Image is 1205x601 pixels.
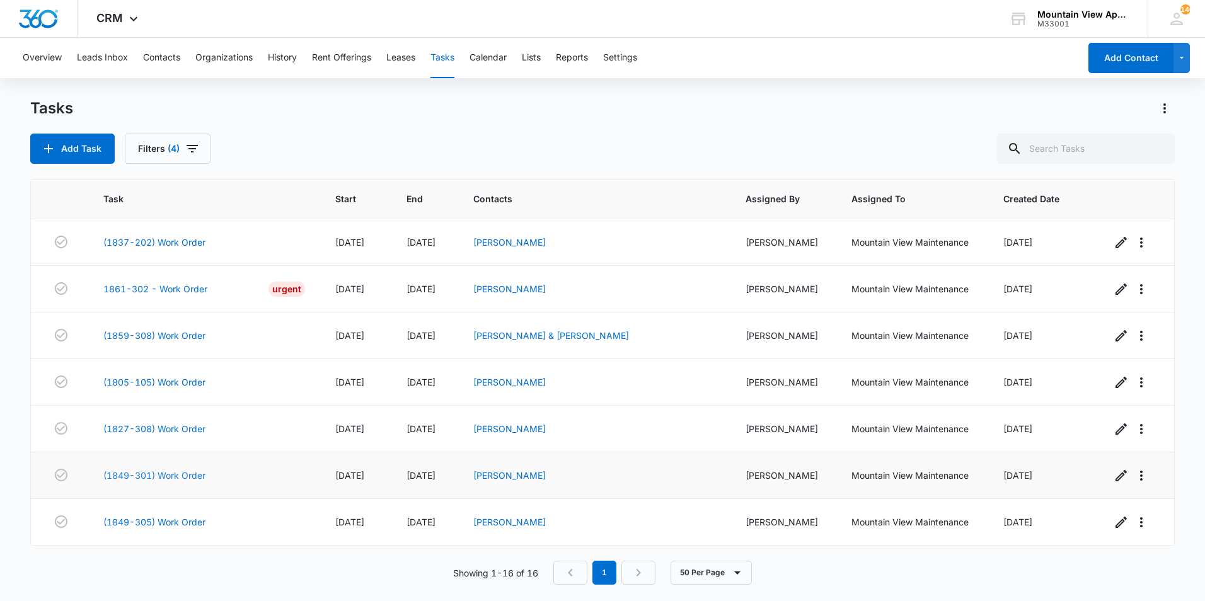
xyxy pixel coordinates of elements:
span: [DATE] [335,377,364,387]
button: Overview [23,38,62,78]
div: [PERSON_NAME] [746,515,821,529]
span: Assigned By [746,192,803,205]
span: [DATE] [406,330,435,341]
button: Rent Offerings [312,38,371,78]
span: Created Date [1003,192,1063,205]
button: Contacts [143,38,180,78]
span: [DATE] [1003,283,1032,294]
button: Filters(4) [125,134,210,164]
div: [PERSON_NAME] [746,469,821,482]
em: 1 [592,561,616,585]
span: [DATE] [1003,423,1032,434]
button: Settings [603,38,637,78]
span: [DATE] [335,517,364,527]
button: Add Contact [1088,43,1173,73]
span: [DATE] [335,237,364,248]
a: [PERSON_NAME] [473,237,546,248]
button: Tasks [430,38,454,78]
button: Add Task [30,134,115,164]
h1: Tasks [30,99,73,118]
div: Mountain View Maintenance [851,515,973,529]
div: Mountain View Maintenance [851,236,973,249]
div: notifications count [1180,4,1191,14]
span: [DATE] [406,470,435,481]
input: Search Tasks [997,134,1175,164]
div: [PERSON_NAME] [746,422,821,435]
p: Showing 1-16 of 16 [453,566,538,580]
span: [DATE] [335,470,364,481]
span: CRM [96,11,123,25]
a: (1849-301) Work Order [103,469,205,482]
a: (1859-308) Work Order [103,329,205,342]
button: Reports [556,38,588,78]
span: End [406,192,425,205]
a: 1861-302 - Work Order [103,282,207,295]
button: Organizations [195,38,253,78]
span: Task [103,192,287,205]
button: Leases [386,38,415,78]
a: [PERSON_NAME] [473,517,546,527]
div: account id [1037,20,1129,28]
div: Mountain View Maintenance [851,422,973,435]
button: Calendar [470,38,507,78]
span: [DATE] [406,283,435,294]
a: (1837-202) Work Order [103,236,205,249]
div: [PERSON_NAME] [746,329,821,342]
span: 146 [1180,4,1191,14]
a: (1827-308) Work Order [103,422,205,435]
span: Contacts [473,192,696,205]
button: Leads Inbox [77,38,128,78]
div: Mountain View Maintenance [851,469,973,482]
span: [DATE] [1003,470,1032,481]
span: [DATE] [335,423,364,434]
span: Start [335,192,358,205]
span: [DATE] [406,423,435,434]
button: Lists [522,38,541,78]
a: [PERSON_NAME] & [PERSON_NAME] [473,330,629,341]
span: [DATE] [1003,237,1032,248]
span: [DATE] [335,283,364,294]
span: [DATE] [1003,517,1032,527]
a: [PERSON_NAME] [473,423,546,434]
div: [PERSON_NAME] [746,282,821,295]
a: [PERSON_NAME] [473,470,546,481]
nav: Pagination [553,561,655,585]
span: (4) [168,144,180,153]
a: [PERSON_NAME] [473,283,546,294]
button: History [268,38,297,78]
div: Mountain View Maintenance [851,282,973,295]
div: [PERSON_NAME] [746,236,821,249]
div: Urgent [268,282,305,297]
div: account name [1037,9,1129,20]
button: Actions [1155,98,1175,118]
a: [PERSON_NAME] [473,377,546,387]
button: 50 Per Page [671,561,752,585]
a: (1849-305) Work Order [103,515,205,529]
span: [DATE] [335,330,364,341]
span: Assigned To [851,192,955,205]
span: [DATE] [1003,330,1032,341]
a: (1805-105) Work Order [103,375,205,389]
div: Mountain View Maintenance [851,329,973,342]
div: Mountain View Maintenance [851,375,973,389]
div: [PERSON_NAME] [746,375,821,389]
span: [DATE] [406,377,435,387]
span: [DATE] [406,237,435,248]
span: [DATE] [406,517,435,527]
span: [DATE] [1003,377,1032,387]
